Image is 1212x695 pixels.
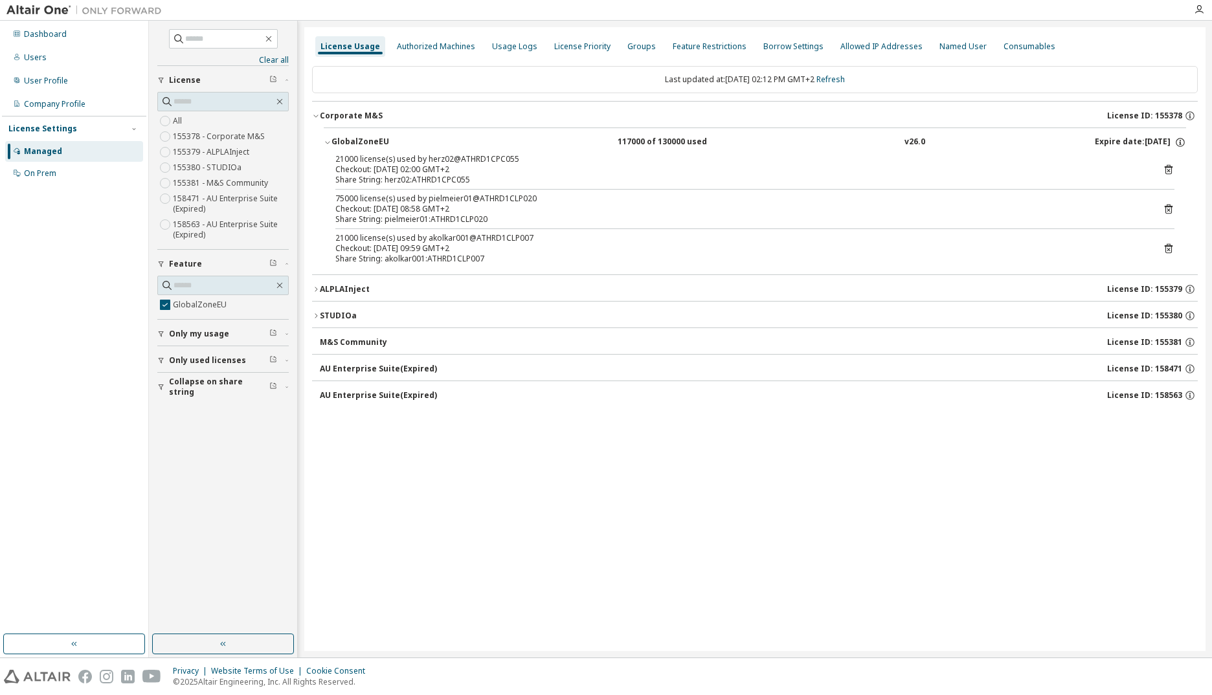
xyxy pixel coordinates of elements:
[554,41,611,52] div: License Priority
[157,66,289,94] button: License
[335,193,1143,204] div: 75000 license(s) used by pielmeier01@ATHRD1CLP020
[4,670,71,683] img: altair_logo.svg
[1107,111,1182,121] span: License ID: 155378
[1107,390,1182,401] span: License ID: 158563
[335,164,1143,175] div: Checkout: [DATE] 02:00 GMT+2
[8,124,77,134] div: License Settings
[312,66,1198,93] div: Last updated at: [DATE] 02:12 PM GMT+2
[397,41,475,52] div: Authorized Machines
[157,320,289,348] button: Only my usage
[1107,337,1182,347] span: License ID: 155381
[269,355,277,366] span: Clear filter
[173,175,271,191] label: 155381 - M&S Community
[24,29,67,39] div: Dashboard
[157,250,289,278] button: Feature
[618,137,734,148] div: 117000 of 130000 used
[320,390,437,401] div: AU Enterprise Suite (Expired)
[320,41,380,52] div: License Usage
[24,146,62,157] div: Managed
[673,41,746,52] div: Feature Restrictions
[320,111,383,121] div: Corporate M&S
[324,128,1186,157] button: GlobalZoneEU117000 of 130000 usedv26.0Expire date:[DATE]
[1004,41,1055,52] div: Consumables
[331,137,448,148] div: GlobalZoneEU
[904,137,925,148] div: v26.0
[157,346,289,375] button: Only used licenses
[320,284,370,294] div: ALPLAInject
[320,311,357,321] div: STUDIOa
[627,41,656,52] div: Groups
[492,41,537,52] div: Usage Logs
[335,254,1143,264] div: Share String: akolkar001:ATHRD1CLP007
[312,302,1198,330] button: STUDIOaLicense ID: 155380
[173,676,373,687] p: © 2025 Altair Engineering, Inc. All Rights Reserved.
[269,329,277,339] span: Clear filter
[173,129,267,144] label: 155378 - Corporate M&S
[312,102,1198,130] button: Corporate M&SLicense ID: 155378
[169,377,269,397] span: Collapse on share string
[121,670,135,683] img: linkedin.svg
[24,99,85,109] div: Company Profile
[211,666,306,676] div: Website Terms of Use
[173,144,252,160] label: 155379 - ALPLAInject
[335,243,1143,254] div: Checkout: [DATE] 09:59 GMT+2
[78,670,92,683] img: facebook.svg
[169,329,229,339] span: Only my usage
[173,666,211,676] div: Privacy
[320,364,437,374] div: AU Enterprise Suite (Expired)
[1107,364,1182,374] span: License ID: 158471
[173,160,244,175] label: 155380 - STUDIOa
[24,52,47,63] div: Users
[306,666,373,676] div: Cookie Consent
[320,381,1198,410] button: AU Enterprise Suite(Expired)License ID: 158563
[169,75,201,85] span: License
[142,670,161,683] img: youtube.svg
[269,259,277,269] span: Clear filter
[320,328,1198,357] button: M&S CommunityLicense ID: 155381
[269,382,277,392] span: Clear filter
[173,297,229,313] label: GlobalZoneEU
[320,355,1198,383] button: AU Enterprise Suite(Expired)License ID: 158471
[312,275,1198,303] button: ALPLAInjectLicense ID: 155379
[1107,284,1182,294] span: License ID: 155379
[320,337,387,347] div: M&S Community
[157,55,289,65] a: Clear all
[816,74,845,85] a: Refresh
[335,175,1143,185] div: Share String: herz02:ATHRD1CPC055
[335,204,1143,214] div: Checkout: [DATE] 08:58 GMT+2
[335,214,1143,225] div: Share String: pielmeier01:ATHRD1CLP020
[335,154,1143,164] div: 21000 license(s) used by herz02@ATHRD1CPC055
[1095,137,1186,148] div: Expire date: [DATE]
[840,41,923,52] div: Allowed IP Addresses
[6,4,168,17] img: Altair One
[24,76,68,86] div: User Profile
[939,41,987,52] div: Named User
[269,75,277,85] span: Clear filter
[1107,311,1182,321] span: License ID: 155380
[173,113,185,129] label: All
[24,168,56,179] div: On Prem
[100,670,113,683] img: instagram.svg
[763,41,824,52] div: Borrow Settings
[169,259,202,269] span: Feature
[173,217,289,243] label: 158563 - AU Enterprise Suite (Expired)
[157,373,289,401] button: Collapse on share string
[335,233,1143,243] div: 21000 license(s) used by akolkar001@ATHRD1CLP007
[169,355,246,366] span: Only used licenses
[173,191,289,217] label: 158471 - AU Enterprise Suite (Expired)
